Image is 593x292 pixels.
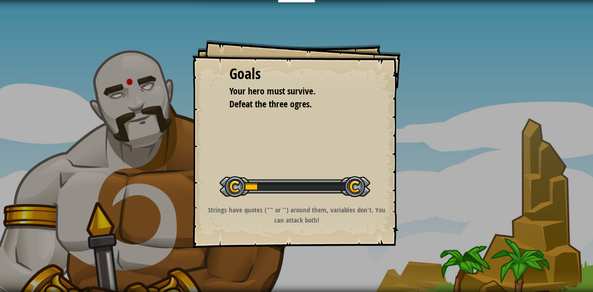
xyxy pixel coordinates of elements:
div: Goals [229,63,364,85]
span: Your hero must survive. [229,85,315,97]
li: Defeat the three ogres. [218,98,361,111]
p: Strings have quotes ("" or '') around them, variables don't. You can attack both! [204,205,390,225]
li: Your hero must survive. [218,85,361,98]
span: Defeat the three ogres. [229,98,312,110]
